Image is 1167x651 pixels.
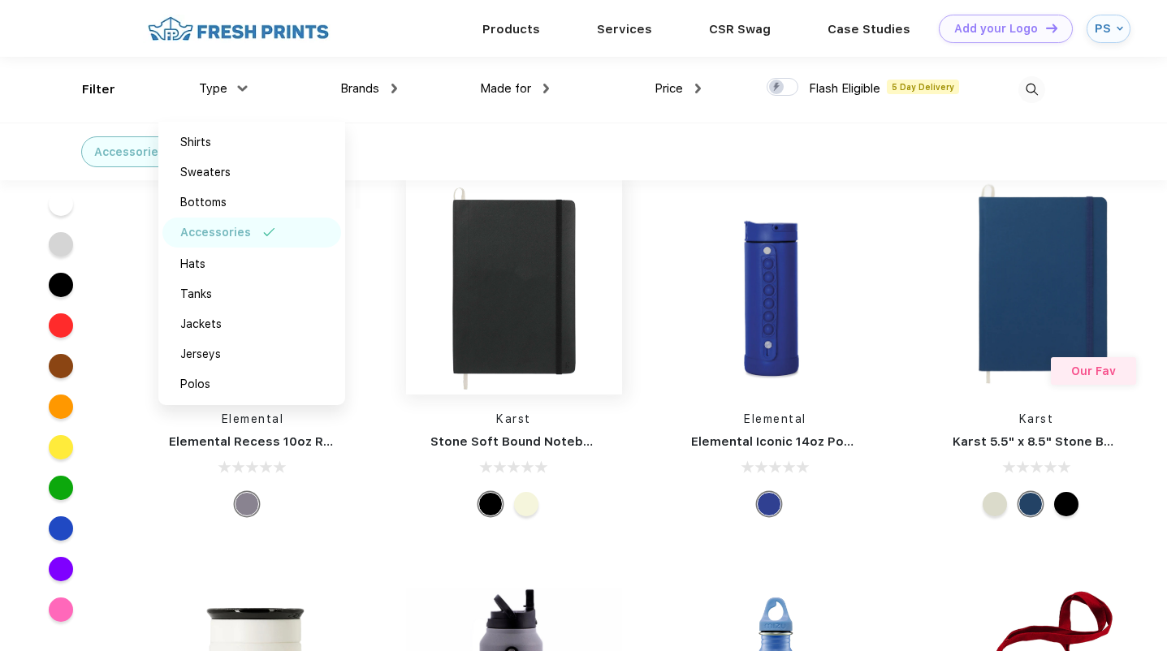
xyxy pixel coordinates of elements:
[496,412,531,425] a: Karst
[180,134,211,151] div: Shirts
[1117,25,1123,32] img: arrow_down_blue.svg
[655,81,683,96] span: Price
[1095,22,1113,36] div: PS
[667,179,883,394] img: func=resize&h=266
[180,376,210,393] div: Polos
[480,81,531,96] span: Made for
[887,80,959,94] span: 5 Day Delivery
[406,179,622,394] img: func=resize&h=266
[145,179,361,394] img: func=resize&h=266
[695,84,701,93] img: dropdown.png
[1054,492,1078,516] div: Black
[391,84,397,93] img: dropdown.png
[180,164,231,181] div: Sweaters
[340,81,379,96] span: Brands
[1071,364,1116,377] span: Our Fav
[597,22,652,37] a: Services
[983,492,1007,516] div: Beige
[1018,492,1043,516] div: Navy
[478,492,503,516] div: Black
[199,81,227,96] span: Type
[1019,412,1054,425] a: Karst
[691,434,938,449] a: Elemental Iconic 14oz Pop Fidget Bottle
[430,434,607,449] a: Stone Soft Bound Notebook
[222,412,284,425] a: Elemental
[954,22,1038,36] div: Add your Logo
[744,412,806,425] a: Elemental
[757,492,781,516] div: Royal Blue
[180,194,227,211] div: Bottoms
[169,434,408,449] a: Elemental Recess 10oz Rocks Tumbler
[1018,76,1045,103] img: desktop_search.svg
[514,492,538,516] div: Beige
[709,22,771,37] a: CSR Swag
[235,492,259,516] div: Graphite
[180,346,221,363] div: Jerseys
[180,224,251,241] div: Accessories
[238,85,248,91] img: dropdown.png
[82,80,115,99] div: Filter
[809,81,880,96] span: Flash Eligible
[1046,24,1057,32] img: DT
[482,22,540,37] a: Products
[928,179,1144,394] img: func=resize&h=266
[180,286,212,303] div: Tanks
[180,256,205,273] div: Hats
[180,316,222,333] div: Jackets
[543,84,549,93] img: dropdown.png
[263,228,275,236] img: filter_selected.svg
[94,144,165,161] div: Accessories
[143,15,334,43] img: fo%20logo%202.webp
